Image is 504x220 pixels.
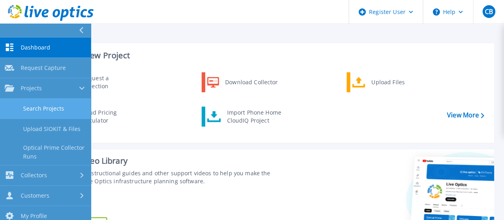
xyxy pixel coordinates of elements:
a: Request a Collection [56,72,138,92]
a: Upload Files [347,72,428,92]
div: Import Phone Home CloudIQ Project [223,109,285,125]
a: View More [447,111,484,119]
span: Request Capture [21,64,66,71]
span: Dashboard [21,44,50,51]
span: My Profile [21,212,47,220]
span: Collectors [21,172,47,179]
h3: Start a New Project [57,51,484,60]
div: Support Video Library [47,156,283,166]
div: Cloud Pricing Calculator [77,109,136,125]
div: Download Collector [221,74,281,90]
a: Download Collector [202,72,283,92]
span: CB [484,8,492,15]
span: Projects [21,85,42,92]
span: Customers [21,192,49,199]
div: Upload Files [367,74,426,90]
div: Find tutorials, instructional guides and other support videos to help you make the most of your L... [47,169,283,185]
div: Request a Collection [78,74,136,90]
a: Cloud Pricing Calculator [56,107,138,127]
